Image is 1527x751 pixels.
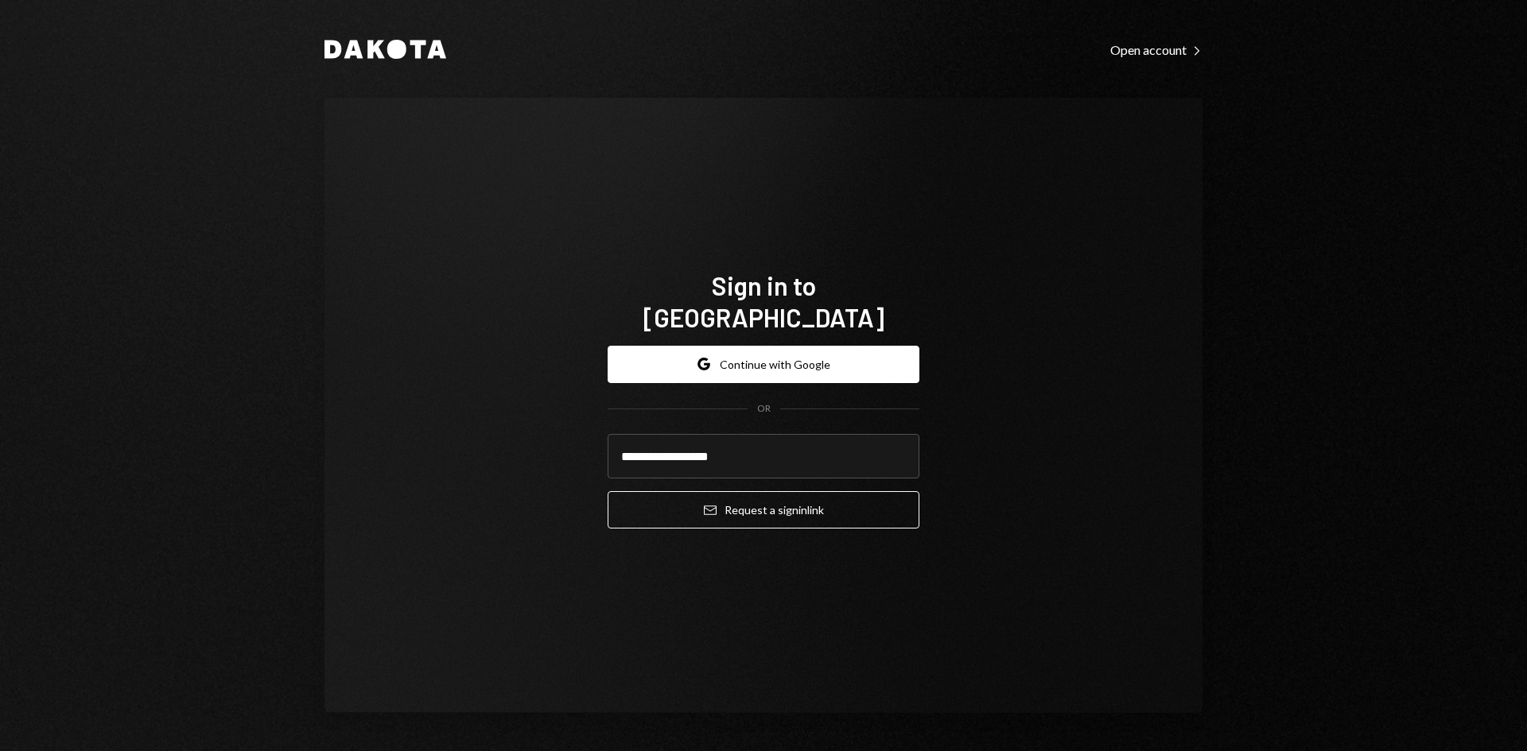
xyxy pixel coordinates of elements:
button: Request a signinlink [608,491,919,528]
h1: Sign in to [GEOGRAPHIC_DATA] [608,269,919,333]
div: OR [757,402,771,416]
keeper-lock: Open Keeper Popup [888,447,907,466]
button: Continue with Google [608,346,919,383]
a: Open account [1110,41,1203,58]
div: Open account [1110,42,1203,58]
